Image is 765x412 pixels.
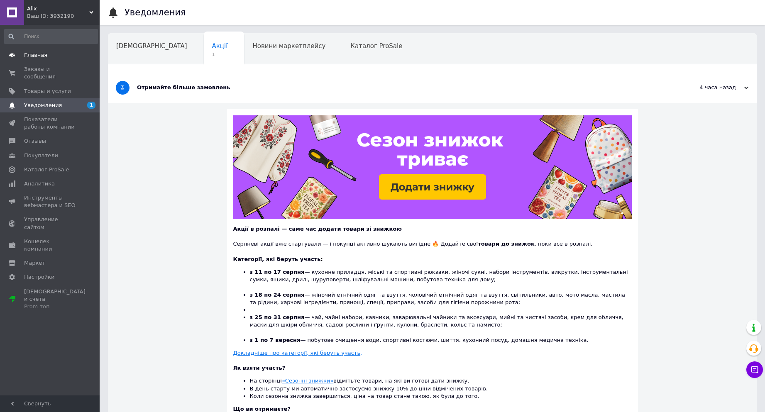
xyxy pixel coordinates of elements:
[250,292,305,298] b: з 18 по 24 серпня
[137,84,665,91] div: Отримайте більше замовлень
[250,268,632,291] li: — кухонне приладдя, міські та спортивні рюкзаки, жіночі сукні, набори інструментів, викрутки, інс...
[24,238,77,253] span: Кошелек компании
[87,102,95,109] span: 1
[233,233,632,248] div: Серпневі акції вже стартували — і покупці активно шукають вигідне 🔥 Додайте свої , поки все в роз...
[233,256,323,262] b: Категорії, які беруть участь:
[250,291,632,306] li: — жіночий етнічний одяг та взуття, чоловічий етнічний одяг та взуття, світильники, авто, мото мас...
[478,241,535,247] b: товари до знижок
[24,216,77,231] span: Управление сайтом
[24,88,71,95] span: Товары и услуги
[250,377,632,385] li: На сторінці відмітьте товари, на які ви готові дати знижку.
[212,42,228,50] span: Акції
[24,137,46,145] span: Отзывы
[665,84,748,91] div: 4 часа назад
[24,152,58,159] span: Покупатели
[24,66,77,80] span: Заказы и сообщения
[250,385,632,392] li: В день старту ми автоматично застосуємо знижку 10% до ціни відмічених товарів.
[233,226,402,232] b: Акції в розпалі — саме час додати товари зі знижкою
[250,392,632,400] li: Коли сезонна знижка завершиться, ціна на товар стане такою, як була до того.
[250,314,305,320] b: з 25 по 31 серпня
[24,194,77,209] span: Инструменты вебмастера и SEO
[212,51,228,58] span: 1
[282,378,333,384] a: «Сезонні знижки»
[24,180,55,188] span: Аналитика
[250,336,632,344] li: — побутове очищення води, спортивні костюми, шиття, кухонний посуд, домашня медична техніка.
[24,273,54,281] span: Настройки
[27,12,100,20] div: Ваш ID: 3932190
[116,42,187,50] span: [DEMOGRAPHIC_DATA]
[350,42,402,50] span: Каталог ProSale
[233,365,286,371] b: Як взяти участь?
[250,337,301,343] b: з 1 по 7 вересня
[24,102,62,109] span: Уведомления
[27,5,89,12] span: Alix
[24,51,47,59] span: Главная
[233,406,291,412] b: Що ви отримаєте?
[233,350,362,356] a: Докладніше про категорії, які беруть участь.
[233,350,361,356] u: Докладніше про категорії, які беруть участь
[4,29,98,44] input: Поиск
[250,269,305,275] b: з 11 по 17 серпня
[125,7,186,17] h1: Уведомления
[24,259,45,267] span: Маркет
[252,42,325,50] span: Новини маркетплейсу
[746,361,763,378] button: Чат с покупателем
[24,116,77,131] span: Показатели работы компании
[24,288,86,311] span: [DEMOGRAPHIC_DATA] и счета
[250,314,632,336] li: — чай, чайні набори, кавники, заварювальні чайники та аксесуари, мийні та чистячі засоби, крем дл...
[24,166,69,173] span: Каталог ProSale
[24,303,86,310] div: Prom топ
